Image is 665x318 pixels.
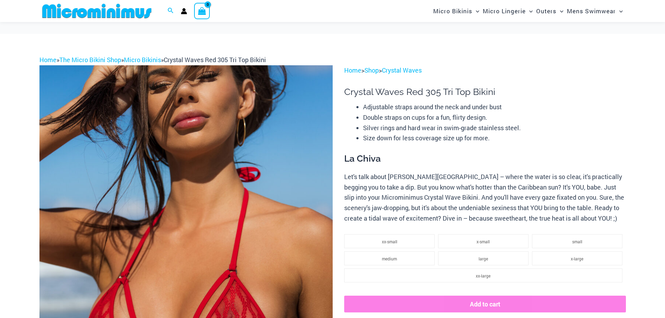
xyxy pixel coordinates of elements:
[483,2,526,20] span: Micro Lingerie
[532,251,622,265] li: x-large
[39,56,57,64] a: Home
[344,66,361,74] a: Home
[472,2,479,20] span: Menu Toggle
[382,256,397,261] span: medium
[382,239,397,244] span: xx-small
[567,2,616,20] span: Mens Swimwear
[168,7,174,16] a: Search icon link
[526,2,533,20] span: Menu Toggle
[344,65,626,76] p: > >
[59,56,121,64] a: The Micro Bikini Shop
[476,273,490,279] span: xx-large
[164,56,266,64] span: Crystal Waves Red 305 Tri Top Bikini
[39,3,154,19] img: MM SHOP LOGO FLAT
[534,2,565,20] a: OutersMenu ToggleMenu Toggle
[481,2,534,20] a: Micro LingerieMenu ToggleMenu Toggle
[565,2,625,20] a: Mens SwimwearMenu ToggleMenu Toggle
[124,56,161,64] a: Micro Bikinis
[438,234,529,248] li: x-small
[344,153,626,165] h3: La Chiva
[344,268,622,282] li: xx-large
[344,87,626,97] h1: Crystal Waves Red 305 Tri Top Bikini
[532,234,622,248] li: small
[572,239,582,244] span: small
[433,2,472,20] span: Micro Bikinis
[536,2,556,20] span: Outers
[363,133,626,143] li: Size down for less coverage size up for more.
[181,8,187,14] a: Account icon link
[363,102,626,112] li: Adjustable straps around the neck and under bust
[556,2,563,20] span: Menu Toggle
[363,112,626,123] li: Double straps on cups for a fun, flirty design.
[344,172,626,224] p: Let's talk about [PERSON_NAME][GEOGRAPHIC_DATA] – where the water is so clear, it's practically b...
[431,2,481,20] a: Micro BikinisMenu ToggleMenu Toggle
[39,56,266,64] span: » » »
[344,251,435,265] li: medium
[364,66,379,74] a: Shop
[479,256,488,261] span: large
[382,66,422,74] a: Crystal Waves
[344,234,435,248] li: xx-small
[616,2,623,20] span: Menu Toggle
[344,296,626,312] button: Add to cart
[438,251,529,265] li: large
[430,1,626,21] nav: Site Navigation
[476,239,490,244] span: x-small
[194,3,210,19] a: View Shopping Cart, empty
[571,256,583,261] span: x-large
[363,123,626,133] li: Silver rings and hard wear in swim-grade stainless steel.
